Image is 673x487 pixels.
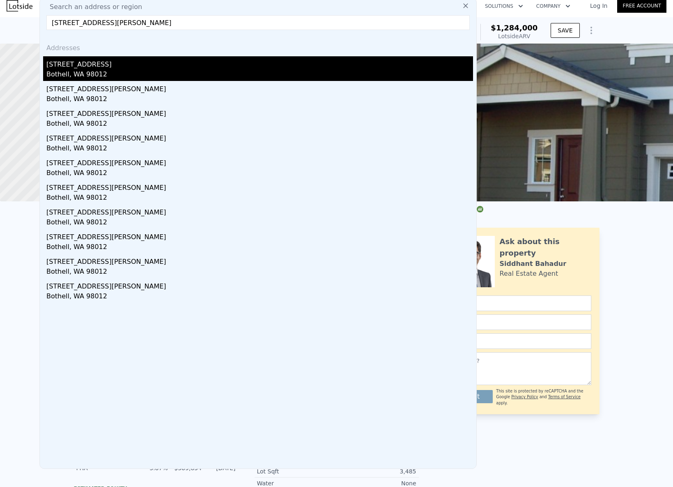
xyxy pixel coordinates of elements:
span: Search an address or region [43,2,142,12]
div: Lotside ARV [491,32,537,40]
div: [STREET_ADDRESS][PERSON_NAME] [46,180,473,193]
div: Siddhant Bahadur [500,259,567,269]
input: Email [443,314,591,330]
div: [STREET_ADDRESS] [46,56,473,69]
a: Terms of Service [548,395,581,399]
div: [STREET_ADDRESS][PERSON_NAME] [46,106,473,119]
span: $1,284,000 [491,23,537,32]
div: Bothell, WA 98012 [46,291,473,303]
input: Enter an address, city, region, neighborhood or zip code [46,15,470,30]
div: [STREET_ADDRESS][PERSON_NAME] [46,204,473,217]
div: [STREET_ADDRESS][PERSON_NAME] [46,81,473,94]
div: Bothell, WA 98012 [46,168,473,180]
a: Privacy Policy [511,395,538,399]
div: Real Estate Agent [500,269,558,279]
img: NWMLS Logo [477,206,483,212]
div: Bothell, WA 98012 [46,119,473,130]
div: Bothell, WA 98012 [46,143,473,155]
div: 3,485 [337,467,416,475]
div: [STREET_ADDRESS][PERSON_NAME] [46,278,473,291]
div: Lot Sqft [257,467,337,475]
input: Name [443,295,591,311]
div: Bothell, WA 98012 [46,242,473,254]
button: SAVE [551,23,579,38]
div: Addresses [43,37,473,56]
div: [STREET_ADDRESS][PERSON_NAME] [46,155,473,168]
div: [STREET_ADDRESS][PERSON_NAME] [46,130,473,143]
div: This site is protected by reCAPTCHA and the Google and apply. [496,388,591,406]
div: Bothell, WA 98012 [46,193,473,204]
div: [STREET_ADDRESS][PERSON_NAME] [46,254,473,267]
div: Bothell, WA 98012 [46,69,473,81]
input: Phone [443,333,591,349]
div: Bothell, WA 98012 [46,94,473,106]
div: [STREET_ADDRESS][PERSON_NAME] [46,229,473,242]
div: Bothell, WA 98012 [46,217,473,229]
div: Ask about this property [500,236,591,259]
div: Bothell, WA 98012 [46,267,473,278]
a: Log In [580,2,617,10]
button: Show Options [583,22,599,39]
